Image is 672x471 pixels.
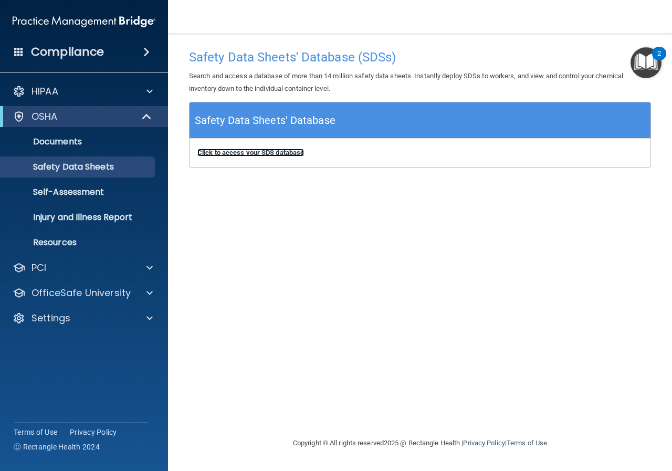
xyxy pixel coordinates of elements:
p: OSHA [31,110,58,123]
p: HIPAA [31,85,58,98]
a: Privacy Policy [70,427,117,437]
a: OfficeSafe University [13,287,153,299]
a: Terms of Use [507,439,547,447]
button: Open Resource Center, 2 new notifications [631,47,661,78]
h4: Safety Data Sheets' Database (SDSs) [189,50,651,64]
a: Terms of Use [14,427,57,437]
h4: Compliance [31,45,104,59]
a: OSHA [13,110,152,123]
a: Settings [13,312,153,325]
p: PCI [31,261,46,274]
a: Privacy Policy [463,439,505,447]
p: OfficeSafe University [31,287,131,299]
img: PMB logo [13,11,155,32]
p: Safety Data Sheets [7,162,150,172]
div: Copyright © All rights reserved 2025 @ Rectangle Health | | [228,426,612,460]
p: Settings [31,312,70,325]
a: Click to access your SDS database [197,149,304,156]
p: Documents [7,137,150,147]
div: 2 [657,54,661,67]
h5: Safety Data Sheets' Database [195,111,335,130]
a: PCI [13,261,153,274]
p: Self-Assessment [7,187,150,197]
p: Injury and Illness Report [7,212,150,223]
span: Ⓒ Rectangle Health 2024 [14,442,100,452]
p: Resources [7,237,150,248]
iframe: Drift Widget Chat Controller [490,396,659,438]
a: HIPAA [13,85,153,98]
p: Search and access a database of more than 14 million safety data sheets. Instantly deploy SDSs to... [189,70,651,95]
